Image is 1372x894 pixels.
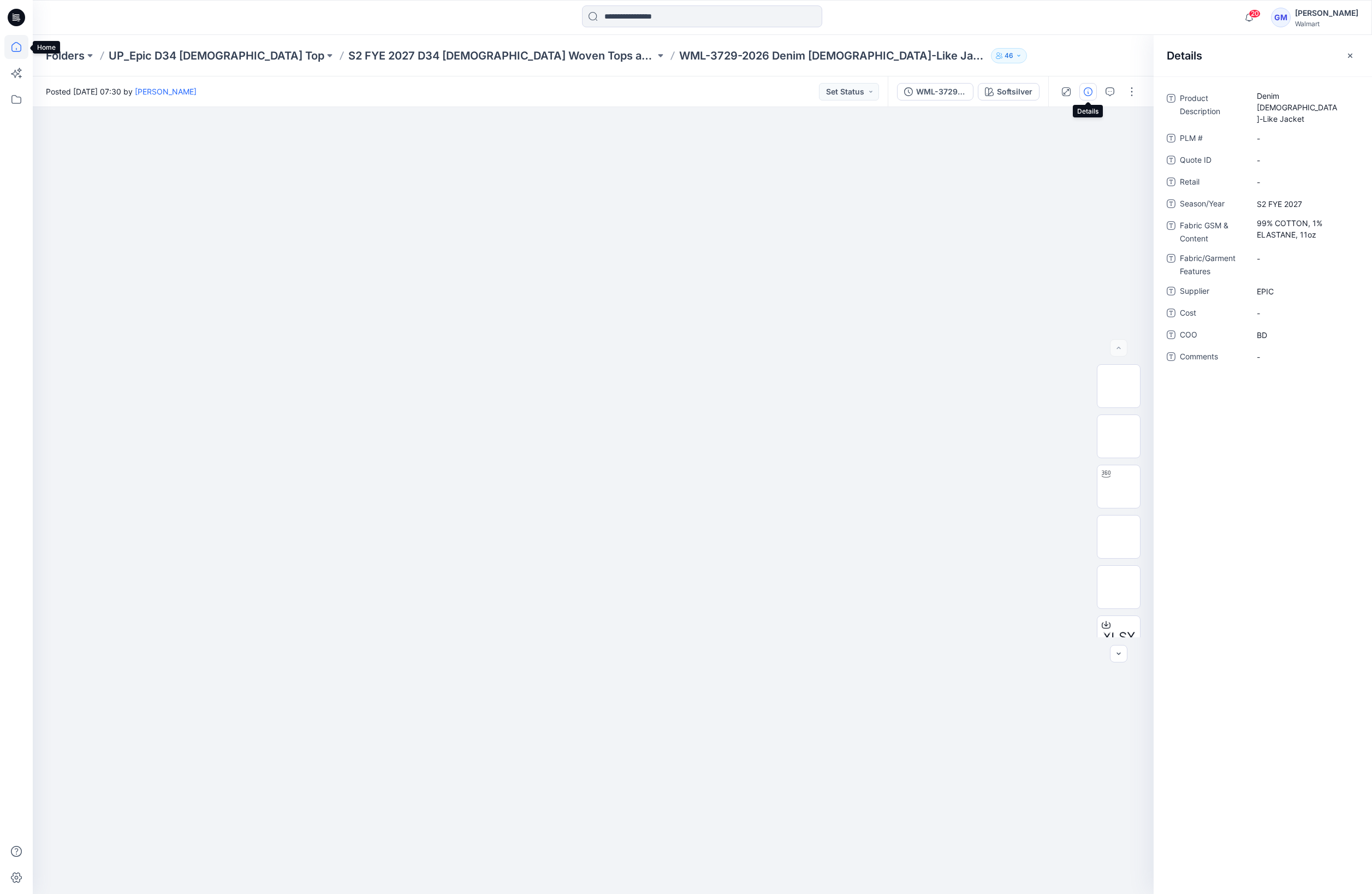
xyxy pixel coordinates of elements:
span: Season/Year [1180,197,1245,212]
span: Product Description [1180,92,1245,125]
div: [PERSON_NAME] [1295,7,1358,20]
p: WML-3729-2026 Denim [DEMOGRAPHIC_DATA]-Like Jacket [679,48,986,63]
a: S2 FYE 2027 D34 [DEMOGRAPHIC_DATA] Woven Tops and Jackets [348,48,655,63]
span: Comments [1180,350,1245,365]
span: - [1257,176,1352,188]
button: WML-3729-2026_Rev1_Denim [DEMOGRAPHIC_DATA]-Like Jacket_Full Colorway [897,83,973,100]
span: - [1257,253,1352,264]
a: Folders [46,48,85,63]
span: BD [1257,329,1352,341]
span: - [1257,155,1352,166]
span: Retail [1180,175,1245,191]
div: Softsilver [997,86,1032,98]
span: EPIC [1257,286,1352,297]
span: Denim Lady-Like Jacket [1257,90,1352,125]
a: UP_Epic D34 [DEMOGRAPHIC_DATA] Top [109,48,324,63]
span: 20 [1249,9,1261,18]
span: - [1257,133,1352,144]
a: [PERSON_NAME] [135,87,197,96]
span: Fabric GSM & Content [1180,219,1245,245]
span: COO [1180,328,1245,344]
p: 46 [1005,50,1013,62]
span: - [1257,307,1352,319]
span: Quote ID [1180,153,1245,169]
span: S2 FYE 2027 [1257,198,1352,210]
button: Softsilver [978,83,1040,100]
div: Walmart [1295,20,1358,28]
span: XLSX [1103,627,1135,647]
span: Supplier [1180,285,1245,300]
span: 99% COTTON, 1% ELASTANE, 11oz [1257,217,1352,240]
span: - [1257,351,1352,363]
div: GM [1271,8,1291,27]
h2: Details [1167,49,1202,62]
span: Posted [DATE] 07:30 by [46,86,197,97]
span: PLM # [1180,132,1245,147]
div: WML-3729-2026_Rev1_Denim [DEMOGRAPHIC_DATA]-Like Jacket_Full Colorway [916,86,966,98]
button: Details [1079,83,1097,100]
button: 46 [991,48,1027,63]
span: Fabric/Garment Features [1180,252,1245,278]
span: Cost [1180,306,1245,322]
